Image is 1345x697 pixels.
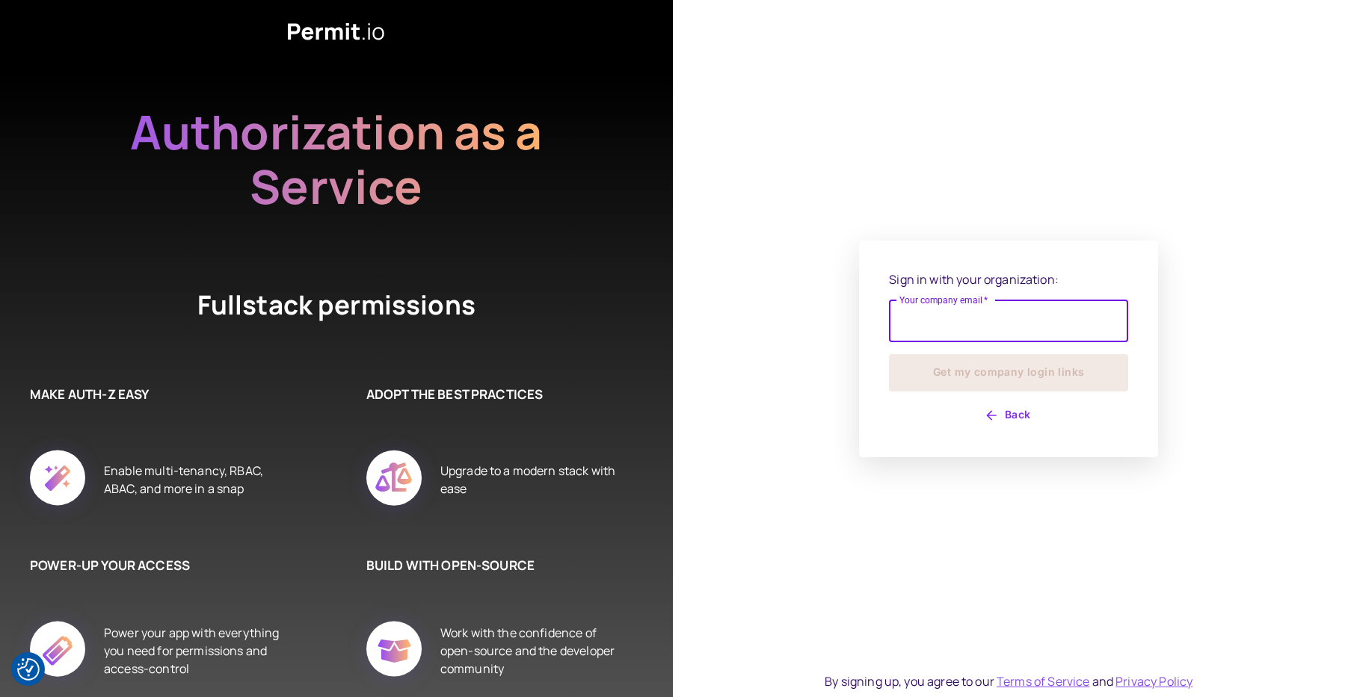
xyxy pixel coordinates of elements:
[899,294,988,306] label: Your company email
[889,354,1128,391] button: Get my company login links
[997,673,1089,690] a: Terms of Service
[17,658,40,681] img: Revisit consent button
[889,270,1128,288] p: Sign in with your organization:
[82,105,591,214] h2: Authorization as a Service
[825,672,1192,690] div: By signing up, you agree to our and
[17,658,40,681] button: Consent Preferences
[30,556,292,575] h6: POWER-UP YOUR ACCESS
[440,604,628,697] div: Work with the confidence of open-source and the developer community
[889,403,1128,427] button: Back
[142,287,531,325] h4: Fullstack permissions
[30,385,292,404] h6: MAKE AUTH-Z EASY
[440,433,628,526] div: Upgrade to a modern stack with ease
[1115,673,1192,690] a: Privacy Policy
[366,556,628,575] h6: BUILD WITH OPEN-SOURCE
[366,385,628,404] h6: ADOPT THE BEST PRACTICES
[104,604,292,697] div: Power your app with everything you need for permissions and access-control
[104,433,292,526] div: Enable multi-tenancy, RBAC, ABAC, and more in a snap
